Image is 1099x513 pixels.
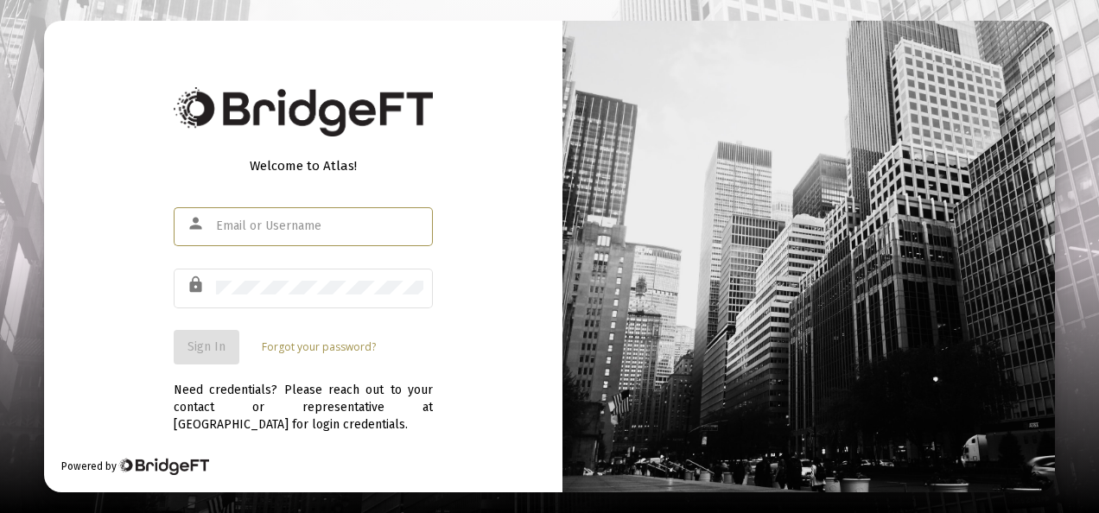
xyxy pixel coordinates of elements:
mat-icon: person [187,213,207,234]
input: Email or Username [216,219,423,233]
img: Bridge Financial Technology Logo [118,458,209,475]
button: Sign In [174,330,239,364]
div: Need credentials? Please reach out to your contact or representative at [GEOGRAPHIC_DATA] for log... [174,364,433,434]
a: Forgot your password? [262,339,376,356]
mat-icon: lock [187,275,207,295]
span: Sign In [187,339,226,354]
div: Powered by [61,458,209,475]
div: Welcome to Atlas! [174,157,433,174]
img: Bridge Financial Technology Logo [174,87,433,136]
